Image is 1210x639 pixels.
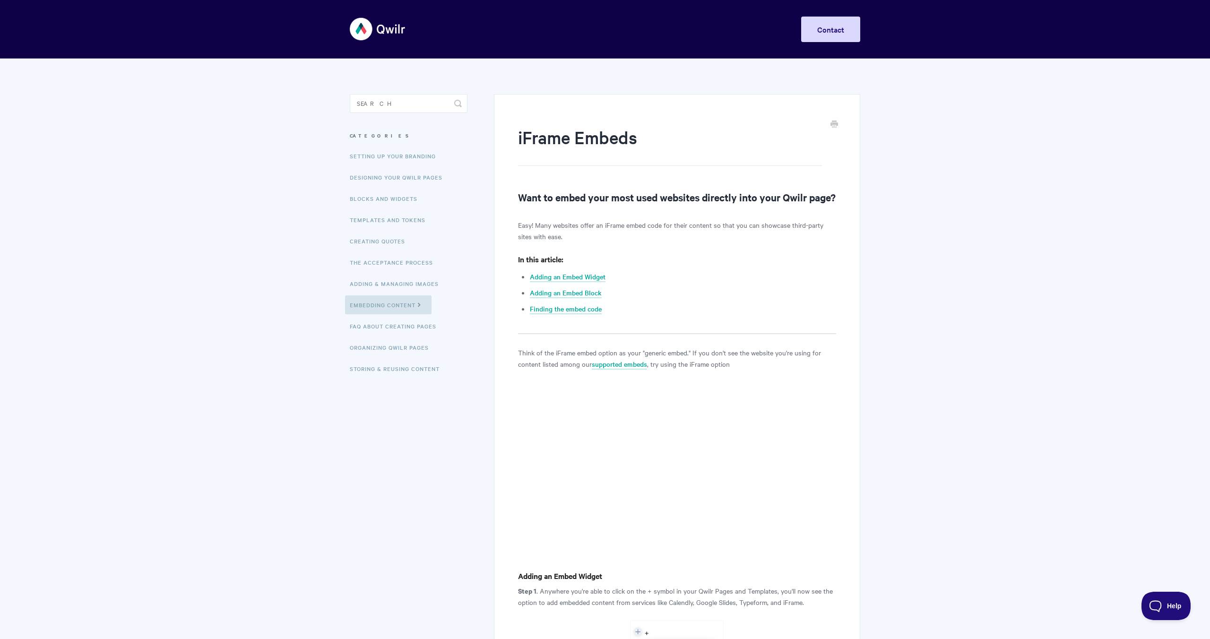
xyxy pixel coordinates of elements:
a: Print this Article [830,120,838,130]
h4: Adding an Embed Widget [518,570,836,582]
a: Storing & Reusing Content [350,359,447,378]
h3: Categories [350,127,467,144]
p: Easy! Many websites offer an iFrame embed code for their content so that you can showcase third-p... [518,219,836,242]
h1: iFrame Embeds [518,125,822,166]
iframe: Toggle Customer Support [1141,592,1191,620]
a: Templates and Tokens [350,210,432,229]
a: Designing Your Qwilr Pages [350,168,449,187]
h2: Want to embed your most used websites directly into your Qwilr page? [518,190,836,205]
a: FAQ About Creating Pages [350,317,443,336]
strong: In this article: [518,254,563,264]
b: Step 1 [518,586,536,596]
p: . Anywhere you're able to click on the + symbol in your Qwilr Pages and Templates, you'll now see... [518,585,836,608]
a: Creating Quotes [350,232,412,250]
a: supported embeds [592,359,647,370]
a: Blocks and Widgets [350,189,424,208]
a: Contact [801,17,860,42]
iframe: Vimeo video player [518,381,836,560]
a: Organizing Qwilr Pages [350,338,436,357]
a: Adding an Embed Widget [530,272,605,282]
a: Finding the embed code [530,304,602,314]
a: Embedding Content [345,295,432,314]
a: Adding & Managing Images [350,274,446,293]
img: Qwilr Help Center [350,11,406,47]
input: Search [350,94,467,113]
a: Adding an Embed Block [530,288,602,298]
a: The Acceptance Process [350,253,440,272]
a: Setting up your Branding [350,147,443,165]
p: Think of the iFrame embed option as your "generic embed." If you don't see the website you're usi... [518,347,836,370]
